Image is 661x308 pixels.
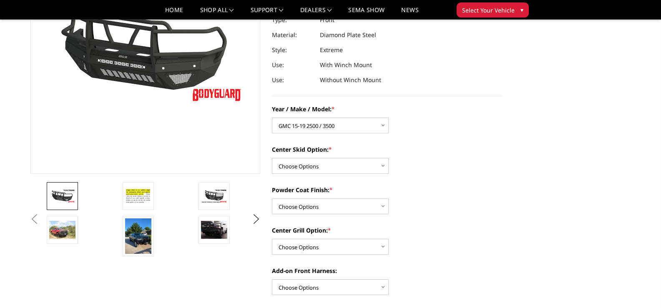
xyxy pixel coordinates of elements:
[272,266,502,275] label: Add-on Front Harness:
[125,218,151,254] img: T2 Series - Extreme Front Bumper (receiver or winch)
[300,7,332,19] a: Dealers
[272,105,502,113] label: Year / Make / Model:
[251,7,284,19] a: Support
[320,73,381,88] dd: Without Winch Mount
[320,13,334,28] dd: Front
[272,58,314,73] dt: Use:
[272,13,314,28] dt: Type:
[272,73,314,88] dt: Use:
[28,213,41,225] button: Previous
[272,28,314,43] dt: Material:
[272,145,502,154] label: Center Skid Option:
[320,43,343,58] dd: Extreme
[619,268,661,308] iframe: Chat Widget
[462,6,515,15] span: Select Your Vehicle
[272,185,502,194] label: Powder Coat Finish:
[49,221,75,238] img: T2 Series - Extreme Front Bumper (receiver or winch)
[201,221,227,239] img: T2 Series - Extreme Front Bumper (receiver or winch)
[401,7,418,19] a: News
[250,213,262,225] button: Next
[125,187,151,205] img: T2 Series - Extreme Front Bumper (receiver or winch)
[200,7,234,19] a: shop all
[49,189,75,203] img: T2 Series - Extreme Front Bumper (receiver or winch)
[272,226,502,235] label: Center Grill Option:
[320,58,372,73] dd: With Winch Mount
[165,7,183,19] a: Home
[320,28,376,43] dd: Diamond Plate Steel
[272,43,314,58] dt: Style:
[457,3,529,18] button: Select Your Vehicle
[520,5,523,14] span: ▾
[348,7,385,19] a: SEMA Show
[201,189,227,203] img: T2 Series - Extreme Front Bumper (receiver or winch)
